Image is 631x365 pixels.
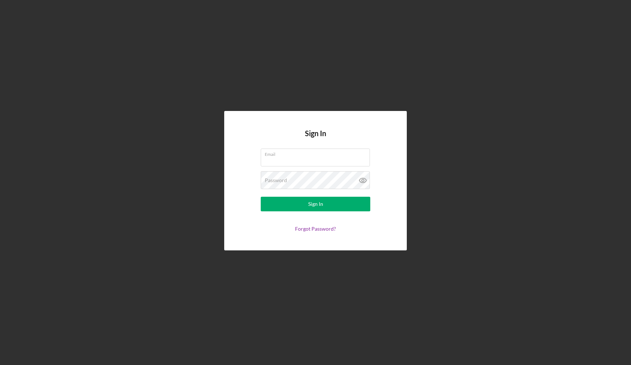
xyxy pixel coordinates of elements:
div: Sign In [308,197,323,211]
h4: Sign In [305,129,326,149]
label: Password [265,177,287,183]
a: Forgot Password? [295,226,336,232]
button: Sign In [261,197,370,211]
label: Email [265,149,370,157]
